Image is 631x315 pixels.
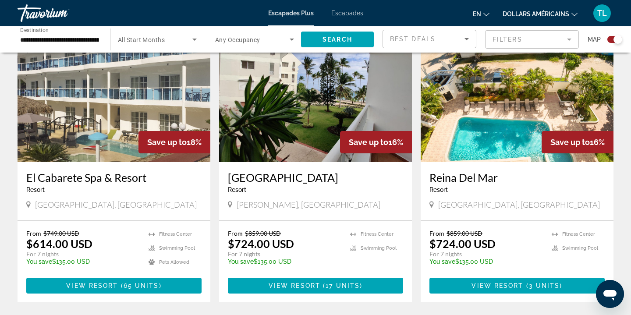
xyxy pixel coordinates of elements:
[26,250,140,258] p: For 7 nights
[26,186,45,193] span: Resort
[228,230,243,237] span: From
[326,282,360,289] span: 17 units
[429,278,605,294] button: View Resort(3 units)
[118,282,161,289] span: ( )
[390,34,469,44] mat-select: Sort by
[597,8,607,18] font: TL
[429,258,455,265] span: You save
[43,230,79,237] span: $749.00 USD
[429,171,605,184] a: Reina Del Mar
[550,138,590,147] span: Save up to
[159,259,189,265] span: Pets Allowed
[228,278,403,294] button: View Resort(17 units)
[588,33,601,46] span: Map
[159,245,195,251] span: Swimming Pool
[228,258,254,265] span: You save
[26,237,92,250] p: $614.00 USD
[503,11,569,18] font: dollars américains
[268,10,314,17] a: Escapades Plus
[596,280,624,308] iframe: Bouton de lancement de la fenêtre de messagerie
[147,138,187,147] span: Save up to
[473,11,481,18] font: en
[301,32,374,47] button: Search
[591,4,613,22] button: Menu utilisateur
[429,186,448,193] span: Resort
[219,22,412,162] img: 3930E01X.jpg
[429,237,496,250] p: $724.00 USD
[124,282,159,289] span: 65 units
[361,231,393,237] span: Fitness Center
[26,258,52,265] span: You save
[390,35,436,42] span: Best Deals
[269,282,320,289] span: View Resort
[429,258,543,265] p: $135.00 USD
[421,22,613,162] img: 6936O01X.jpg
[18,2,105,25] a: Travorium
[471,282,523,289] span: View Resort
[447,230,482,237] span: $859.00 USD
[26,230,41,237] span: From
[340,131,412,153] div: 16%
[562,245,598,251] span: Swimming Pool
[429,230,444,237] span: From
[26,278,202,294] button: View Resort(65 units)
[215,36,260,43] span: Any Occupancy
[228,186,246,193] span: Resort
[138,131,210,153] div: 18%
[485,30,579,49] button: Filter
[438,200,600,209] span: [GEOGRAPHIC_DATA], [GEOGRAPHIC_DATA]
[320,282,362,289] span: ( )
[562,231,595,237] span: Fitness Center
[237,200,380,209] span: [PERSON_NAME], [GEOGRAPHIC_DATA]
[323,36,352,43] span: Search
[228,258,341,265] p: $135.00 USD
[349,138,388,147] span: Save up to
[542,131,613,153] div: 16%
[26,258,140,265] p: $135.00 USD
[18,22,210,162] img: D826E01X.jpg
[66,282,118,289] span: View Resort
[228,237,294,250] p: $724.00 USD
[35,200,197,209] span: [GEOGRAPHIC_DATA], [GEOGRAPHIC_DATA]
[503,7,578,20] button: Changer de devise
[361,245,397,251] span: Swimming Pool
[26,171,202,184] a: El Cabarete Spa & Resort
[331,10,363,17] a: Escapades
[228,250,341,258] p: For 7 nights
[524,282,563,289] span: ( )
[429,250,543,258] p: For 7 nights
[228,171,403,184] a: [GEOGRAPHIC_DATA]
[20,27,49,33] span: Destination
[473,7,489,20] button: Changer de langue
[529,282,560,289] span: 3 units
[118,36,165,43] span: All Start Months
[245,230,281,237] span: $859.00 USD
[159,231,192,237] span: Fitness Center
